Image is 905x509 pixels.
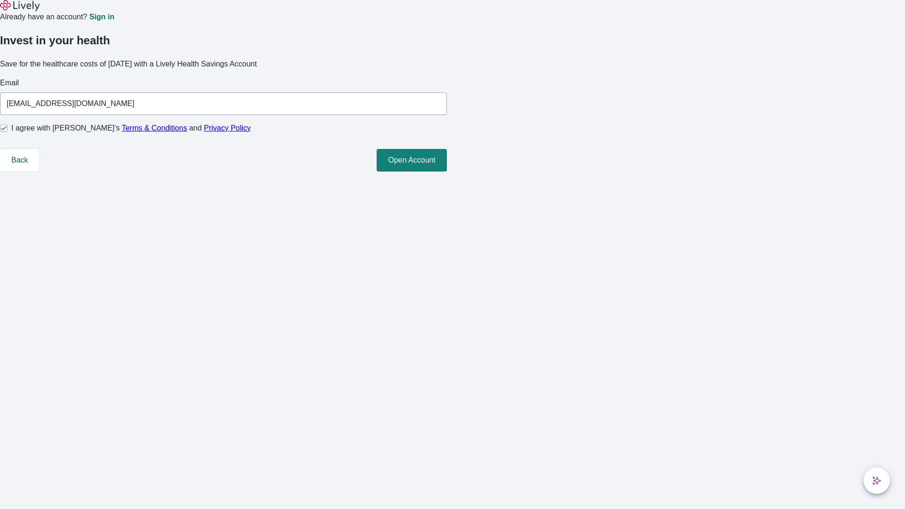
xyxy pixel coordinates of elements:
a: Sign in [89,13,114,21]
a: Privacy Policy [204,124,251,132]
button: Open Account [377,149,447,172]
svg: Lively AI Assistant [872,476,881,485]
a: Terms & Conditions [122,124,187,132]
button: chat [864,468,890,494]
span: I agree with [PERSON_NAME]’s and [11,123,251,134]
